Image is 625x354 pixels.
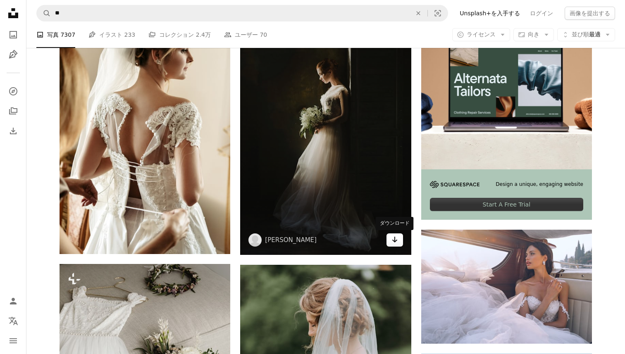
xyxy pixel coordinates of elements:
[386,233,403,247] a: ダウンロード
[467,31,496,38] span: ライセンス
[37,5,51,21] button: Unsplashで検索する
[376,217,414,230] div: ダウンロード
[572,31,589,38] span: 並び順
[496,181,583,188] span: Design a unique, engaging website
[572,31,601,39] span: 最適
[240,123,411,130] a: 花束を持つ白いウェディングドレスを着た女性
[148,21,211,48] a: コレクション 2.4万
[528,31,539,38] span: 向き
[421,283,592,290] a: 車内で白い恋人ネックラインのウェディングドレスを着た女性
[5,313,21,329] button: 言語
[455,7,525,20] a: Unsplash+を入手する
[513,28,554,41] button: 向き
[124,30,136,39] span: 233
[5,123,21,139] a: ダウンロード履歴
[248,233,262,247] img: Petr Ovralovのプロフィールを見る
[5,333,21,349] button: メニュー
[452,28,510,41] button: ライセンス
[421,230,592,343] img: 車内で白い恋人ネックラインのウェディングドレスを着た女性
[5,46,21,63] a: イラスト
[265,236,317,244] a: [PERSON_NAME]
[196,30,211,39] span: 2.4万
[60,122,230,130] a: 豪華なゴージャスなブロンドの花嫁は、明るい部屋で花嫁介添人を助けるとともに朝に服を着ています
[88,21,135,48] a: イラスト 233
[5,293,21,309] a: ログイン / 登録する
[5,5,21,23] a: ホーム — Unsplash
[409,5,427,21] button: 全てクリア
[428,5,448,21] button: ビジュアル検索
[5,83,21,100] a: 探す
[430,198,583,211] div: Start A Free Trial
[224,21,267,48] a: ユーザー 70
[260,30,267,39] span: 70
[525,7,558,20] a: ログイン
[565,7,615,20] button: 画像を提出する
[5,103,21,119] a: コレクション
[557,28,615,41] button: 並び順最適
[430,181,479,188] img: file-1705255347840-230a6ab5bca9image
[5,26,21,43] a: 写真
[36,5,448,21] form: サイト内でビジュアルを探す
